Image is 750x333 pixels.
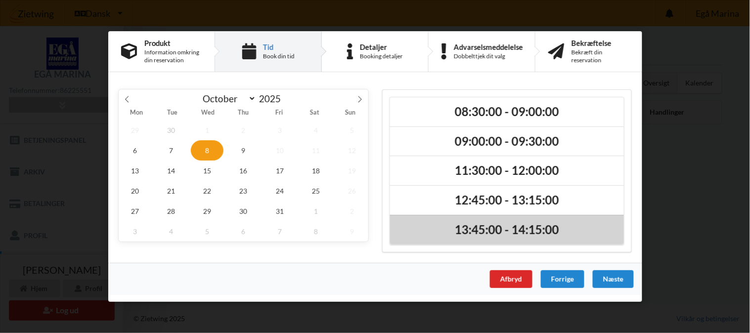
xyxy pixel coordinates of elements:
[227,201,260,221] span: October 30, 2025
[336,181,368,201] span: October 26, 2025
[227,120,260,140] span: October 2, 2025
[300,140,332,161] span: October 11, 2025
[300,201,332,221] span: November 1, 2025
[154,110,190,116] span: Tue
[263,43,294,51] div: Tid
[256,93,289,104] input: Year
[191,140,223,161] span: October 8, 2025
[397,134,617,149] h2: 09:00:00 - 09:30:00
[300,120,332,140] span: October 4, 2025
[336,221,368,242] span: November 9, 2025
[155,221,187,242] span: November 4, 2025
[300,181,332,201] span: October 25, 2025
[225,110,261,116] span: Thu
[336,140,368,161] span: October 12, 2025
[263,120,296,140] span: October 3, 2025
[297,110,332,116] span: Sat
[144,48,202,64] div: Information omkring din reservation
[263,201,296,221] span: October 31, 2025
[119,120,151,140] span: September 29, 2025
[191,161,223,181] span: October 15, 2025
[336,201,368,221] span: November 2, 2025
[263,221,296,242] span: November 7, 2025
[155,181,187,201] span: October 21, 2025
[119,181,151,201] span: October 20, 2025
[155,120,187,140] span: September 30, 2025
[453,52,523,60] div: Dobbelttjek dit valg
[119,221,151,242] span: November 3, 2025
[300,161,332,181] span: October 18, 2025
[119,110,154,116] span: Mon
[227,221,260,242] span: November 6, 2025
[191,221,223,242] span: November 5, 2025
[155,161,187,181] span: October 14, 2025
[263,140,296,161] span: October 10, 2025
[119,201,151,221] span: October 27, 2025
[336,161,368,181] span: October 19, 2025
[227,161,260,181] span: October 16, 2025
[191,181,223,201] span: October 22, 2025
[191,120,223,140] span: October 1, 2025
[397,163,617,178] h2: 11:30:00 - 12:00:00
[540,270,584,288] div: Forrige
[360,52,403,60] div: Booking detaljer
[227,140,260,161] span: October 9, 2025
[261,110,297,116] span: Fri
[489,270,532,288] div: Afbryd
[155,140,187,161] span: October 7, 2025
[332,110,368,116] span: Sun
[336,120,368,140] span: October 5, 2025
[263,161,296,181] span: October 17, 2025
[397,104,617,120] h2: 08:30:00 - 09:00:00
[572,48,629,64] div: Bekræft din reservation
[360,43,403,51] div: Detaljer
[300,221,332,242] span: November 8, 2025
[397,193,617,208] h2: 12:45:00 - 13:15:00
[453,43,523,51] div: Advarselsmeddelelse
[190,110,225,116] span: Wed
[227,181,260,201] span: October 23, 2025
[592,270,633,288] div: Næste
[119,140,151,161] span: October 6, 2025
[572,39,629,47] div: Bekræftelse
[144,39,202,47] div: Produkt
[198,92,256,105] select: Month
[263,181,296,201] span: October 24, 2025
[263,52,294,60] div: Book din tid
[191,201,223,221] span: October 29, 2025
[119,161,151,181] span: October 13, 2025
[155,201,187,221] span: October 28, 2025
[397,222,617,238] h2: 13:45:00 - 14:15:00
